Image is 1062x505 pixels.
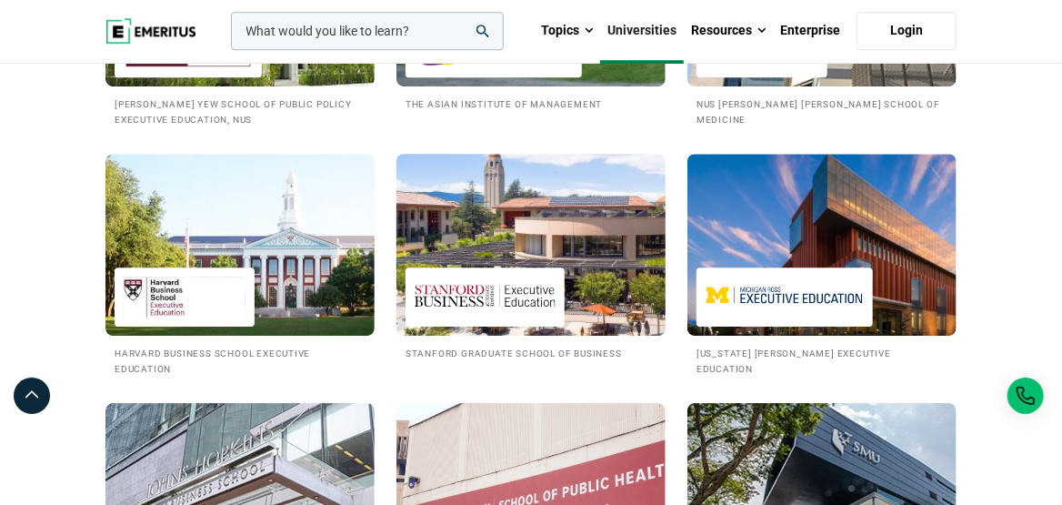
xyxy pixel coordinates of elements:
[415,277,556,318] img: Stanford Graduate School of Business
[383,145,679,345] img: Universities We Work With
[696,345,947,376] h2: [US_STATE] [PERSON_NAME] Executive Education
[696,96,947,126] h2: NUS [PERSON_NAME] [PERSON_NAME] School of Medicine
[105,154,375,336] img: Universities We Work With
[115,345,366,376] h2: Harvard Business School Executive Education
[124,277,245,318] img: Harvard Business School Executive Education
[105,154,375,376] a: Universities We Work With Harvard Business School Executive Education Harvard Business School Exe...
[857,12,957,50] a: Login
[406,345,656,360] h2: Stanford Graduate School of Business
[115,96,366,126] h2: [PERSON_NAME] Yew School of Public Policy Executive Education, NUS
[706,277,864,318] img: Michigan Ross Executive Education
[406,96,656,111] h2: The Asian Institute of Management
[231,12,504,50] input: woocommerce-product-search-field-0
[396,154,666,360] a: Universities We Work With Stanford Graduate School of Business Stanford Graduate School of Business
[687,154,957,336] img: Universities We Work With
[687,154,957,376] a: Universities We Work With Michigan Ross Executive Education [US_STATE] [PERSON_NAME] Executive Ed...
